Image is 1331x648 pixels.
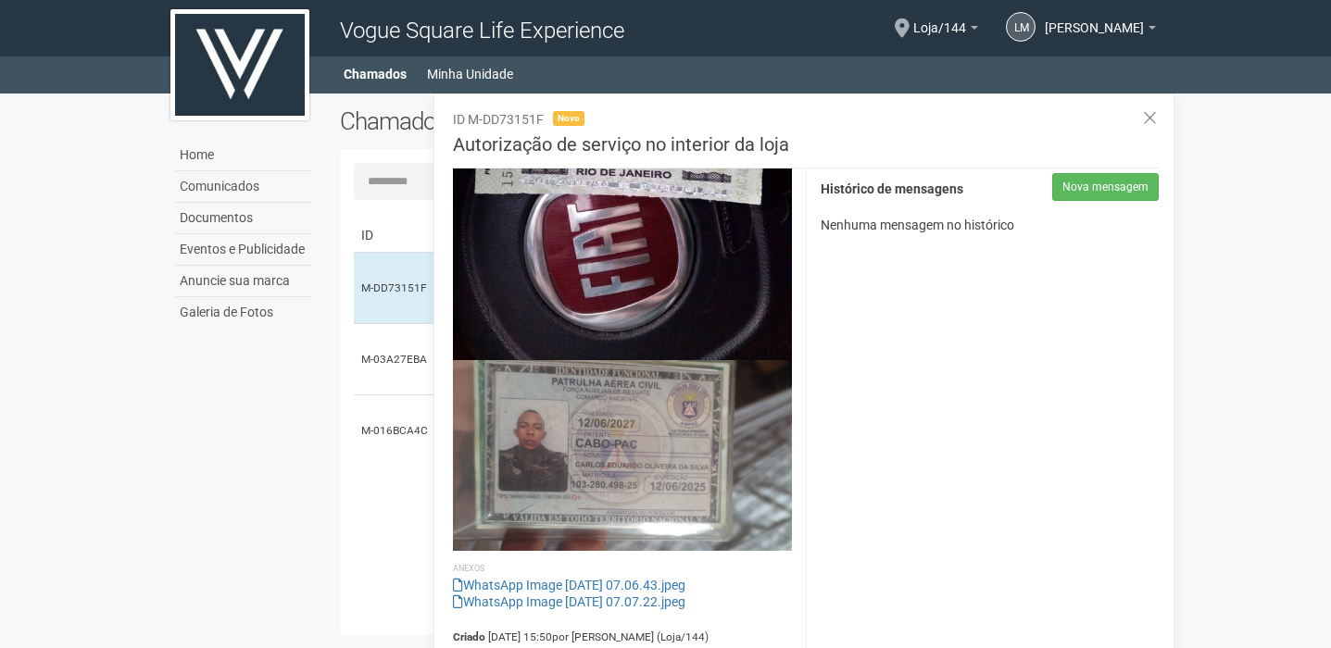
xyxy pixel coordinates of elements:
strong: Criado [453,630,485,643]
a: WhatsApp Image [DATE] 07.06.43.jpeg [453,578,685,592]
a: LM [1006,12,1036,42]
td: M-016BCA4C [354,395,437,467]
a: Galeria de Fotos [175,297,312,328]
a: Minha Unidade [427,61,513,87]
span: ID M-DD73151F [453,112,544,127]
a: Home [175,140,312,171]
a: Loja/144 [913,23,978,38]
a: Anuncie sua marca [175,266,312,297]
span: Loja/144 [913,3,966,35]
a: WhatsApp Image [DATE] 07.07.22.jpeg [453,594,685,609]
strong: Histórico de mensagens [821,182,963,197]
span: Novo [553,111,584,126]
button: Nova mensagem [1052,173,1159,201]
span: [DATE] 15:50 [488,630,709,643]
a: Chamados [344,61,407,87]
p: Nenhuma mensagem no histórico [821,217,1160,233]
span: Larissa Matos Bastos [1045,3,1144,35]
img: WhatsApp%20Image%202025-09-24%20at%2007.07.22.jpeg [453,360,792,551]
a: [PERSON_NAME] [1045,23,1156,38]
a: Documentos [175,203,312,234]
h2: Chamados [340,107,666,135]
span: Vogue Square Life Experience [340,18,624,44]
span: por [PERSON_NAME] (Loja/144) [552,630,709,643]
a: Comunicados [175,171,312,203]
li: Anexos [453,560,792,577]
h3: Autorização de serviço no interior da loja [453,135,1160,168]
td: M-DD73151F [354,253,437,324]
img: logo.jpg [170,9,309,120]
td: M-03A27EBA [354,324,437,395]
a: Eventos e Publicidade [175,234,312,266]
td: ID [354,218,437,253]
